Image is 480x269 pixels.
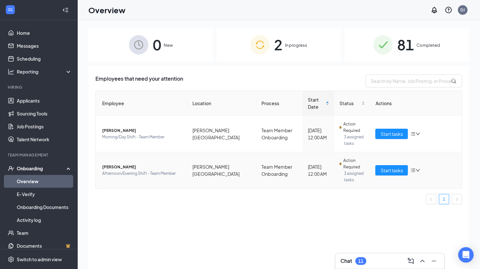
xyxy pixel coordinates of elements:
[17,165,66,172] div: Onboarding
[17,107,72,120] a: Sourcing Tools
[426,194,436,204] button: left
[17,68,72,75] div: Reporting
[102,127,182,134] span: [PERSON_NAME]
[62,7,69,13] svg: Collapse
[88,5,125,15] h1: Overview
[416,132,420,136] span: down
[274,34,282,56] span: 2
[17,94,72,107] a: Applicants
[455,197,459,201] span: right
[410,131,416,136] span: bars
[429,197,433,201] span: left
[429,256,439,266] button: Minimize
[96,91,187,116] th: Employee
[406,256,416,266] button: ComposeMessage
[426,194,436,204] li: Previous Page
[17,52,72,65] a: Scheduling
[285,42,307,48] span: In progress
[187,116,257,152] td: [PERSON_NAME][GEOGRAPHIC_DATA]
[416,168,420,173] span: down
[8,165,14,172] svg: UserCheck
[17,39,72,52] a: Messages
[102,170,182,177] span: Afternoon/Evening Shift - Team Member
[430,257,438,265] svg: Minimize
[358,258,363,264] div: 11
[17,188,72,201] a: E-Verify
[370,91,462,116] th: Actions
[8,68,14,75] svg: Analysis
[375,129,408,139] button: Start tasks
[439,194,449,204] a: 1
[410,168,416,173] span: bars
[340,257,352,264] h3: Chat
[17,239,72,252] a: DocumentsCrown
[416,42,440,48] span: Completed
[256,152,302,188] td: Team Member Onboarding
[102,164,182,170] span: [PERSON_NAME]
[256,91,302,116] th: Process
[452,194,462,204] button: right
[187,91,257,116] th: Location
[343,157,365,170] span: Action Required
[418,257,426,265] svg: ChevronUp
[153,34,161,56] span: 0
[17,26,72,39] a: Home
[7,6,14,13] svg: WorkstreamLogo
[8,152,71,158] div: Team Management
[17,201,72,214] a: Onboarding Documents
[339,100,360,107] span: Status
[445,6,452,14] svg: QuestionInfo
[417,256,427,266] button: ChevronUp
[430,6,438,14] svg: Notifications
[458,247,474,263] div: Open Intercom Messenger
[17,133,72,146] a: Talent Network
[17,175,72,188] a: Overview
[344,134,365,147] span: 3 assigned tasks
[452,194,462,204] li: Next Page
[343,121,365,134] span: Action Required
[334,91,370,116] th: Status
[102,134,182,140] span: Morning/Day Shift - Team Member
[375,165,408,175] button: Start tasks
[380,130,403,137] span: Start tasks
[344,170,365,183] span: 3 assigned tasks
[380,167,403,174] span: Start tasks
[17,256,62,263] div: Switch to admin view
[365,75,462,87] input: Search by Name, Job Posting, or Process
[256,116,302,152] td: Team Member Onboarding
[17,214,72,226] a: Activity log
[187,152,257,188] td: [PERSON_NAME][GEOGRAPHIC_DATA]
[308,163,329,177] div: [DATE] 12:00 AM
[460,7,465,13] div: DJ
[164,42,173,48] span: New
[8,256,14,263] svg: Settings
[17,226,72,239] a: Team
[407,257,415,265] svg: ComposeMessage
[308,96,324,110] span: Start Date
[397,34,414,56] span: 81
[308,127,329,141] div: [DATE] 12:00 AM
[8,85,71,90] div: Hiring
[95,75,183,87] span: Employees that need your attention
[17,120,72,133] a: Job Postings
